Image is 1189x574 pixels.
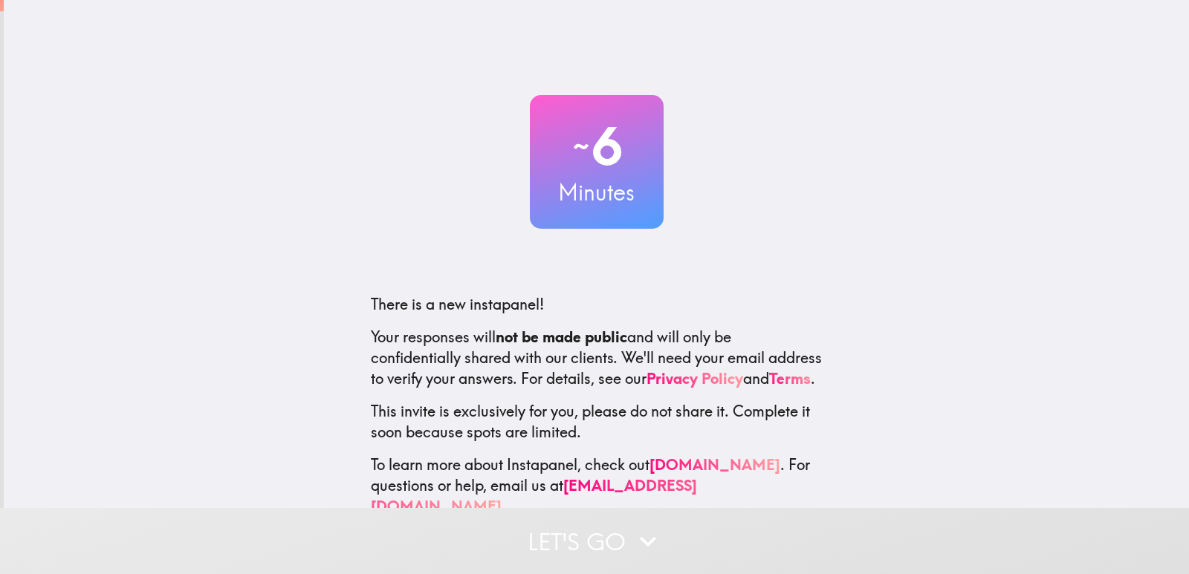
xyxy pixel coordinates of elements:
p: To learn more about Instapanel, check out . For questions or help, email us at . [371,454,823,517]
h2: 6 [530,116,664,177]
b: not be made public [496,327,627,346]
a: Privacy Policy [647,369,743,388]
a: Terms [769,369,811,388]
p: This invite is exclusively for you, please do not share it. Complete it soon because spots are li... [371,401,823,443]
a: [DOMAIN_NAME] [649,455,780,474]
h3: Minutes [530,177,664,208]
span: ~ [571,124,592,169]
span: There is a new instapanel! [371,295,544,313]
p: Your responses will and will only be confidentially shared with our clients. We'll need your emai... [371,327,823,389]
